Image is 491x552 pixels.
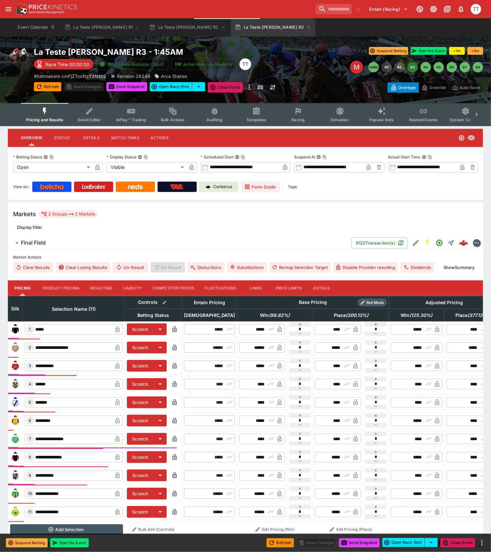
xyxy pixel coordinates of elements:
[447,62,457,72] button: R6
[175,61,181,67] img: jetbet-logo.svg
[13,162,92,172] div: Open
[353,4,363,14] button: No Bookmarks
[346,311,368,319] em: ( 300.13 %)
[127,323,154,335] button: Scratch
[150,82,192,91] button: Open Race (5m)
[411,47,447,55] button: Start the Event
[127,524,180,535] button: Bulk Edit (Controls)
[41,210,95,218] div: 2 Groups 2 Markets
[161,117,185,122] span: Bulk Actions
[182,309,237,321] th: [DEMOGRAPHIC_DATA]
[10,361,21,371] img: runner 3
[127,451,154,463] button: Scratch
[61,18,144,37] button: La Teste [PERSON_NAME] R1
[21,103,470,126] div: Event type filters
[473,239,481,247] div: betmakers
[401,262,434,273] button: Dividends
[270,262,331,273] button: Remap Selection Target
[199,182,238,192] a: Cerberus
[154,73,187,80] div: Arca Stakes
[407,62,418,72] button: R3
[28,455,33,459] span: 8
[440,538,475,547] button: Close Event
[339,538,380,547] button: Send Snapshot
[28,327,32,332] span: 1
[410,311,433,319] em: ( 125.30 %)
[241,155,245,159] button: Copy To Clipboard
[331,117,349,122] span: Simulator
[182,296,237,309] th: Entain Pricing
[440,262,478,273] button: ShowSummary
[455,3,467,15] button: Notifications
[382,538,425,547] button: Open Race (5m)
[29,11,64,14] img: Sportsbook Management
[117,73,150,80] p: Revision 28248
[10,524,123,535] button: Add Selection
[29,5,77,9] img: PriceKinetics
[113,262,148,273] button: Un-Result
[107,162,186,172] div: Visible
[267,538,294,547] button: Refresh
[170,184,184,189] img: TabNZ
[125,296,182,309] th: Controls
[116,117,146,122] span: InPlay™ Trading
[171,59,237,70] button: Jetbet Meeting Available
[449,47,465,55] button: +1m
[40,184,64,189] img: Betcha
[10,507,21,517] img: runner 11
[478,539,486,547] button: more
[327,311,376,319] span: Place(300.13%)
[213,184,233,190] p: Cerberus
[127,378,154,390] button: Scratch
[468,134,475,142] svg: Visible
[144,155,148,159] button: Copy To Clipboard
[28,364,33,368] span: 3
[457,236,470,249] a: a78d8af4-4cac-4202-8fdf-e484a0a46d33
[127,360,154,372] button: Scratch
[161,73,187,80] p: Arca Stakes
[459,238,468,247] div: a78d8af4-4cac-4202-8fdf-e484a0a46d33
[13,182,30,192] label: View on :
[235,155,239,159] button: Scheduled StartCopy To Clipboard
[107,154,136,160] p: Display Status
[460,62,470,72] button: R7
[241,182,280,192] a: Form Guide
[388,154,421,160] p: Actual Start Time
[10,470,21,481] img: runner 9
[26,117,63,122] span: Pricing and Results
[34,47,296,57] h2: Copy To Clipboard
[127,396,154,408] button: Scratch
[13,252,478,262] label: Market Actions
[322,155,327,159] button: Copy To Clipboard
[364,300,387,306] span: Roll Mode
[49,155,54,159] button: Copy To Clipboard
[394,62,405,72] button: R2
[138,155,142,159] button: Display StatusCopy To Clipboard
[231,18,315,37] button: La Teste [PERSON_NAME] R3
[10,379,21,389] img: runner 4
[269,311,290,319] em: ( 99.82 %)
[253,311,297,319] span: Win(99.82%)
[394,311,440,319] span: Win(125.30%)
[409,117,437,122] span: Related Events
[45,305,103,313] span: Selection Name (11)
[288,182,298,192] label: Tags:
[245,82,253,93] button: more
[127,342,154,353] button: Scratch
[28,382,33,386] span: 4
[27,510,33,514] span: 11
[150,82,205,91] div: split button
[458,135,465,141] svg: Open
[10,342,21,353] img: runner 2
[365,4,412,14] button: Select Tenant
[85,280,117,296] button: Resulting
[56,262,110,273] button: Clear Losing Results
[459,238,468,247] img: logo-cerberus--red.svg
[37,280,85,296] button: Product Pricing
[382,538,438,547] div: split button
[468,311,489,319] em: ( 377.12 %)
[246,117,266,122] span: Templates
[296,298,330,306] div: Base Pricing
[10,452,21,462] img: runner 8
[368,62,483,72] nav: pagination navigation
